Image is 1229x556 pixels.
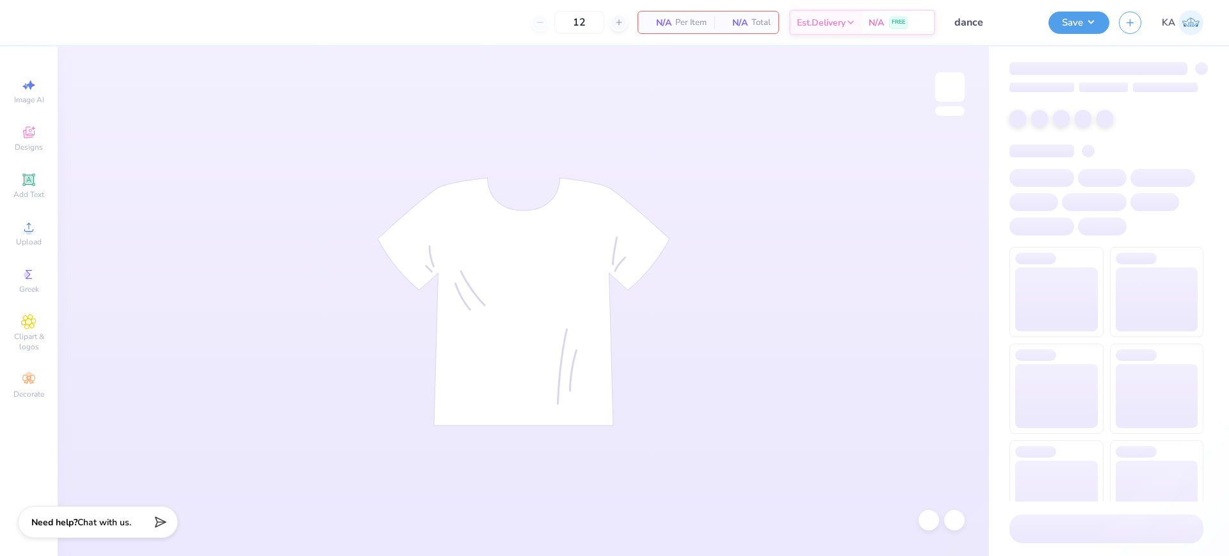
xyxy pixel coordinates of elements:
[15,142,43,152] span: Designs
[377,177,670,426] img: tee-skeleton.svg
[19,284,39,294] span: Greek
[13,189,44,200] span: Add Text
[31,516,77,528] strong: Need help?
[16,237,42,247] span: Upload
[675,16,707,29] span: Per Item
[1162,10,1203,35] a: KA
[1178,10,1203,35] img: Kate Agsalon
[797,16,846,29] span: Est. Delivery
[13,389,44,399] span: Decorate
[646,16,671,29] span: N/A
[722,16,748,29] span: N/A
[869,16,884,29] span: N/A
[892,18,905,27] span: FREE
[945,10,1039,35] input: Untitled Design
[77,516,131,528] span: Chat with us.
[14,95,44,105] span: Image AI
[554,11,604,34] input: – –
[1048,12,1109,34] button: Save
[6,331,51,352] span: Clipart & logos
[1162,15,1175,30] span: KA
[751,16,771,29] span: Total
